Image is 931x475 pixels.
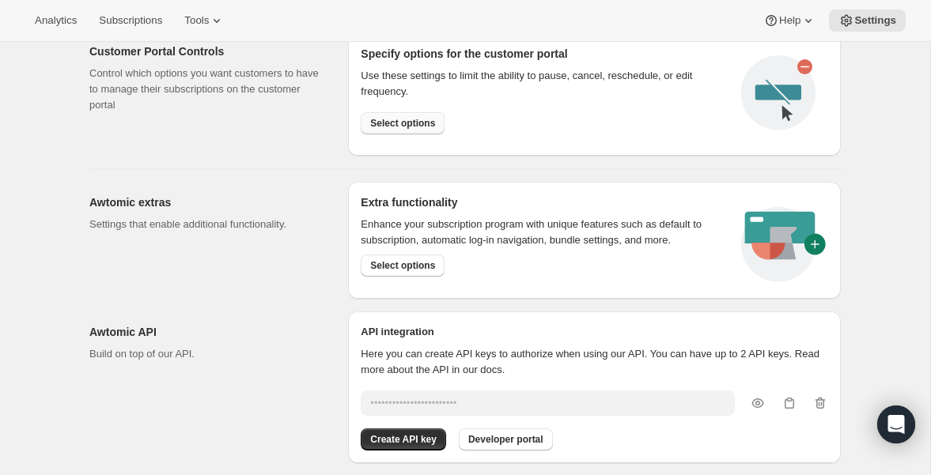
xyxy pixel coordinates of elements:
[89,217,323,232] p: Settings that enable additional functionality.
[99,14,162,27] span: Subscriptions
[35,14,77,27] span: Analytics
[361,194,457,210] h2: Extra functionality
[361,68,729,100] div: Use these settings to limit the ability to pause, cancel, reschedule, or edit frequency.
[184,14,209,27] span: Tools
[175,9,234,32] button: Tools
[89,66,323,113] p: Control which options you want customers to have to manage their subscriptions on the customer po...
[361,254,445,277] button: Select options
[829,9,906,32] button: Settings
[877,405,915,443] div: Open Intercom Messenger
[370,117,435,130] span: Select options
[370,433,437,446] span: Create API key
[89,194,323,210] h2: Awtomic extras
[361,346,828,378] p: Here you can create API keys to authorize when using our API. You can have up to 2 API keys. Read...
[854,14,896,27] span: Settings
[361,46,729,62] h2: Specify options for the customer portal
[468,433,543,446] span: Developer portal
[25,9,86,32] button: Analytics
[361,217,722,248] p: Enhance your subscription program with unique features such as default to subscription, automatic...
[754,9,826,32] button: Help
[779,14,800,27] span: Help
[89,9,172,32] button: Subscriptions
[89,324,323,340] h2: Awtomic API
[361,324,828,340] h2: API integration
[361,112,445,134] button: Select options
[89,43,323,59] h2: Customer Portal Controls
[370,259,435,272] span: Select options
[361,428,446,450] button: Create API key
[89,346,323,362] p: Build on top of our API.
[459,428,553,450] button: Developer portal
